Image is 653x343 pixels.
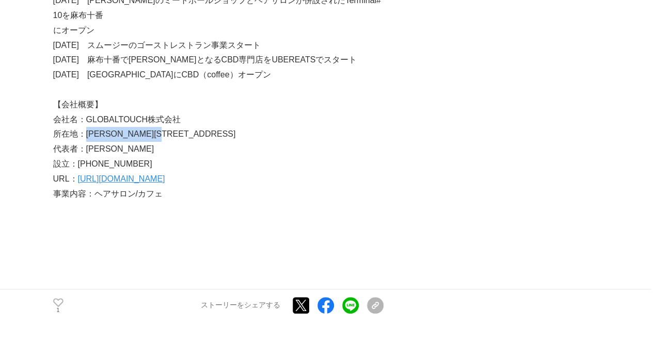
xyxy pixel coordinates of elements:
[53,112,384,127] p: 会社名：GLOBALTOUCH株式会社
[53,172,384,187] p: URL：
[53,157,384,172] p: 設立：[PHONE_NUMBER]
[78,174,165,183] a: [URL][DOMAIN_NAME]
[53,187,384,202] p: 事業内容：ヘアサロン/カフェ
[53,38,384,53] p: [DATE] スムージーのゴーストレストラン事業スタート
[53,308,63,313] p: 1
[201,301,280,310] p: ストーリーをシェアする
[53,23,384,38] p: にオープン
[53,142,384,157] p: 代表者：[PERSON_NAME]
[53,68,384,83] p: [DATE] [GEOGRAPHIC_DATA]にCBD（coffee）オープン
[53,97,384,112] p: 【会社概要】
[53,127,384,142] p: 所在地：[PERSON_NAME][STREET_ADDRESS]
[53,53,384,68] p: [DATE] 麻布十番で[PERSON_NAME]となるCBD専門店をUBEREATSでスタート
